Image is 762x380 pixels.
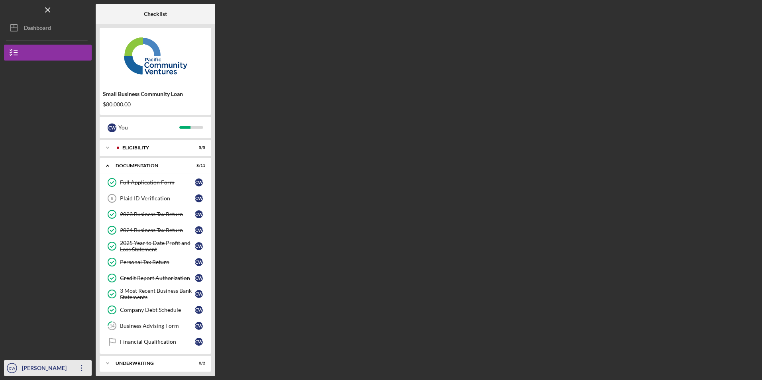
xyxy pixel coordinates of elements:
div: C W [195,242,203,250]
a: 2025 Year to Date Profit and Loss StatementCW [104,238,207,254]
a: Personal Tax ReturnCW [104,254,207,270]
div: [PERSON_NAME] [20,360,72,378]
div: 2024 Business Tax Return [120,227,195,233]
div: You [118,121,179,134]
tspan: 14 [110,323,115,329]
div: Plaid ID Verification [120,195,195,202]
a: 2024 Business Tax ReturnCW [104,222,207,238]
div: C W [195,338,203,346]
div: Dashboard [24,20,51,38]
a: 14Business Advising FormCW [104,318,207,334]
div: Small Business Community Loan [103,91,208,97]
tspan: 6 [111,196,113,201]
div: 2023 Business Tax Return [120,211,195,217]
div: $80,000.00 [103,101,208,108]
div: C W [195,210,203,218]
div: C W [195,306,203,314]
a: 3 Most Recent Business Bank StatementsCW [104,286,207,302]
div: Underwriting [116,361,185,366]
div: C W [195,178,203,186]
div: Company Debt Schedule [120,307,195,313]
a: Full Application FormCW [104,174,207,190]
div: C W [195,322,203,330]
div: Documentation [116,163,185,168]
div: C W [195,274,203,282]
img: Product logo [100,32,211,80]
a: 6Plaid ID VerificationCW [104,190,207,206]
div: 2025 Year to Date Profit and Loss Statement [120,240,195,253]
a: Credit Report AuthorizationCW [104,270,207,286]
div: Personal Tax Return [120,259,195,265]
a: Financial QualificationCW [104,334,207,350]
div: C W [108,123,116,132]
text: CW [9,366,16,370]
a: 2023 Business Tax ReturnCW [104,206,207,222]
div: Credit Report Authorization [120,275,195,281]
button: Dashboard [4,20,92,36]
div: 0 / 2 [191,361,205,366]
div: Financial Qualification [120,339,195,345]
div: C W [195,226,203,234]
button: CW[PERSON_NAME] [4,360,92,376]
div: C W [195,194,203,202]
div: Eligibility [122,145,185,150]
b: Checklist [144,11,167,17]
div: 8 / 11 [191,163,205,168]
div: C W [195,290,203,298]
div: Business Advising Form [120,323,195,329]
div: C W [195,258,203,266]
div: 5 / 5 [191,145,205,150]
a: Company Debt ScheduleCW [104,302,207,318]
div: 3 Most Recent Business Bank Statements [120,288,195,300]
div: Full Application Form [120,179,195,186]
